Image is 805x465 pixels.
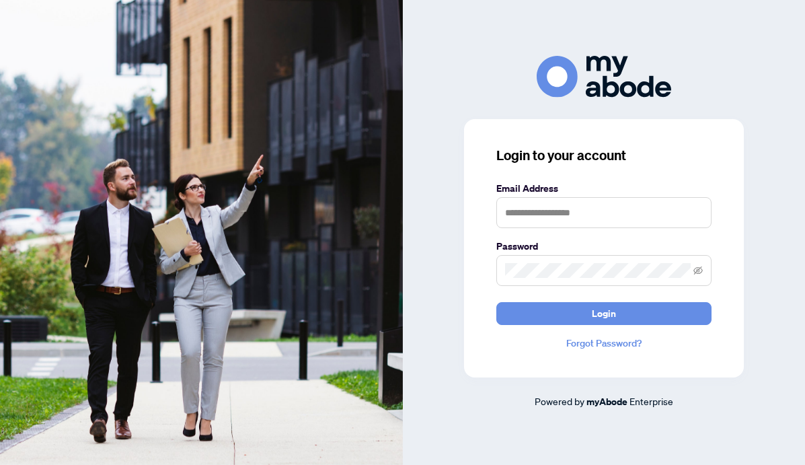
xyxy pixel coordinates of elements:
img: ma-logo [537,56,671,97]
span: Powered by [535,395,584,407]
span: eye-invisible [693,266,703,275]
label: Email Address [496,181,712,196]
h3: Login to your account [496,146,712,165]
label: Password [496,239,712,254]
a: Forgot Password? [496,336,712,351]
button: Login [496,302,712,325]
a: myAbode [586,394,627,409]
span: Login [592,303,616,324]
span: Enterprise [629,395,673,407]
